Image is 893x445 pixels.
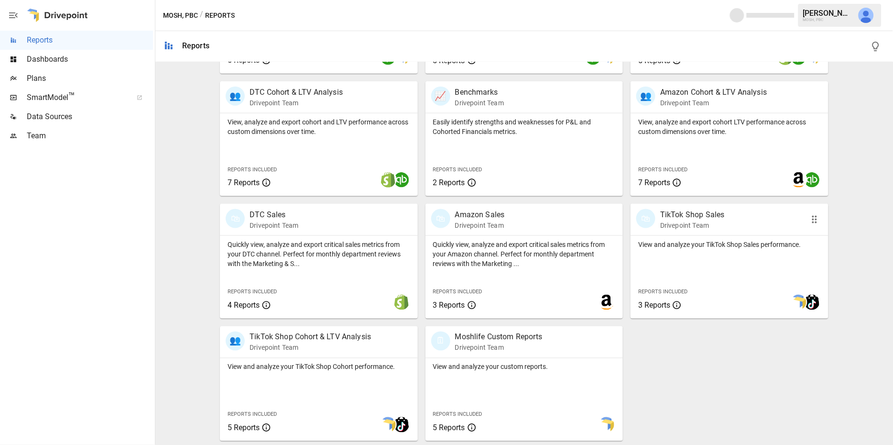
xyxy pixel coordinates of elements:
div: Reports [182,41,209,50]
p: View and analyze your TikTok Shop Cohort performance. [228,362,410,372]
span: Data Sources [27,111,153,122]
img: amazon [599,295,614,310]
div: 👥 [226,87,245,106]
p: Drivepoint Team [660,98,767,108]
img: tiktok [394,417,409,433]
p: Drivepoint Team [455,343,542,353]
div: 🛍 [431,209,450,228]
span: 7 Reports [638,178,670,187]
span: 2 Reports [433,178,465,187]
div: 🛍 [226,209,245,228]
span: Reports [27,34,153,46]
span: Reports Included [228,412,277,418]
span: Reports Included [433,412,482,418]
span: Dashboards [27,54,153,65]
div: 📈 [431,87,450,106]
p: Amazon Sales [455,209,505,221]
div: 🗓 [431,332,450,351]
img: shopify [381,172,396,188]
p: Drivepoint Team [250,343,371,353]
img: smart model [599,417,614,433]
span: Reports Included [228,289,277,295]
p: DTC Cohort & LTV Analysis [250,87,343,98]
p: Drivepoint Team [250,221,298,230]
span: ™ [68,90,75,102]
span: 5 Reports [433,423,465,433]
p: TikTok Shop Sales [660,209,725,221]
p: Drivepoint Team [250,98,343,108]
span: SmartModel [27,92,126,103]
div: 👥 [636,87,655,106]
button: MOSH, PBC [163,10,198,22]
p: View and analyze your custom reports. [433,362,616,372]
div: MOSH, PBC [803,18,853,22]
p: Amazon Cohort & LTV Analysis [660,87,767,98]
p: Quickly view, analyze and export critical sales metrics from your DTC channel. Perfect for monthl... [228,240,410,268]
img: Jeff Gamsey [859,8,874,23]
img: smart model [791,295,806,310]
img: shopify [394,295,409,310]
span: Reports Included [638,167,687,173]
span: Reports Included [433,167,482,173]
img: tiktok [805,295,820,310]
p: Drivepoint Team [660,221,725,230]
p: Quickly view, analyze and export critical sales metrics from your Amazon channel. Perfect for mon... [433,240,616,268]
img: quickbooks [394,172,409,188]
p: Moshlife Custom Reports [455,332,542,343]
div: 👥 [226,332,245,351]
p: View and analyze your TikTok Shop Sales performance. [638,240,821,249]
p: Benchmarks [455,87,504,98]
div: / [200,10,203,22]
span: Reports Included [433,289,482,295]
p: TikTok Shop Cohort & LTV Analysis [250,332,371,343]
span: Reports Included [228,167,277,173]
span: 7 Reports [228,178,260,187]
button: Jeff Gamsey [853,2,880,29]
p: Drivepoint Team [455,98,504,108]
p: Drivepoint Team [455,221,505,230]
span: 3 Reports [638,301,670,310]
img: smart model [381,417,396,433]
div: 🛍 [636,209,655,228]
span: 5 Reports [228,423,260,433]
p: DTC Sales [250,209,298,221]
span: Reports Included [638,289,687,295]
span: 3 Reports [433,301,465,310]
p: View, analyze and export cohort LTV performance across custom dimensions over time. [638,117,821,136]
span: 4 Reports [228,301,260,310]
div: [PERSON_NAME] [803,9,853,18]
p: Easily identify strengths and weaknesses for P&L and Cohorted Financials metrics. [433,117,616,136]
img: quickbooks [805,172,820,188]
p: View, analyze and export cohort and LTV performance across custom dimensions over time. [228,117,410,136]
span: Team [27,130,153,142]
img: amazon [791,172,806,188]
span: Plans [27,73,153,84]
